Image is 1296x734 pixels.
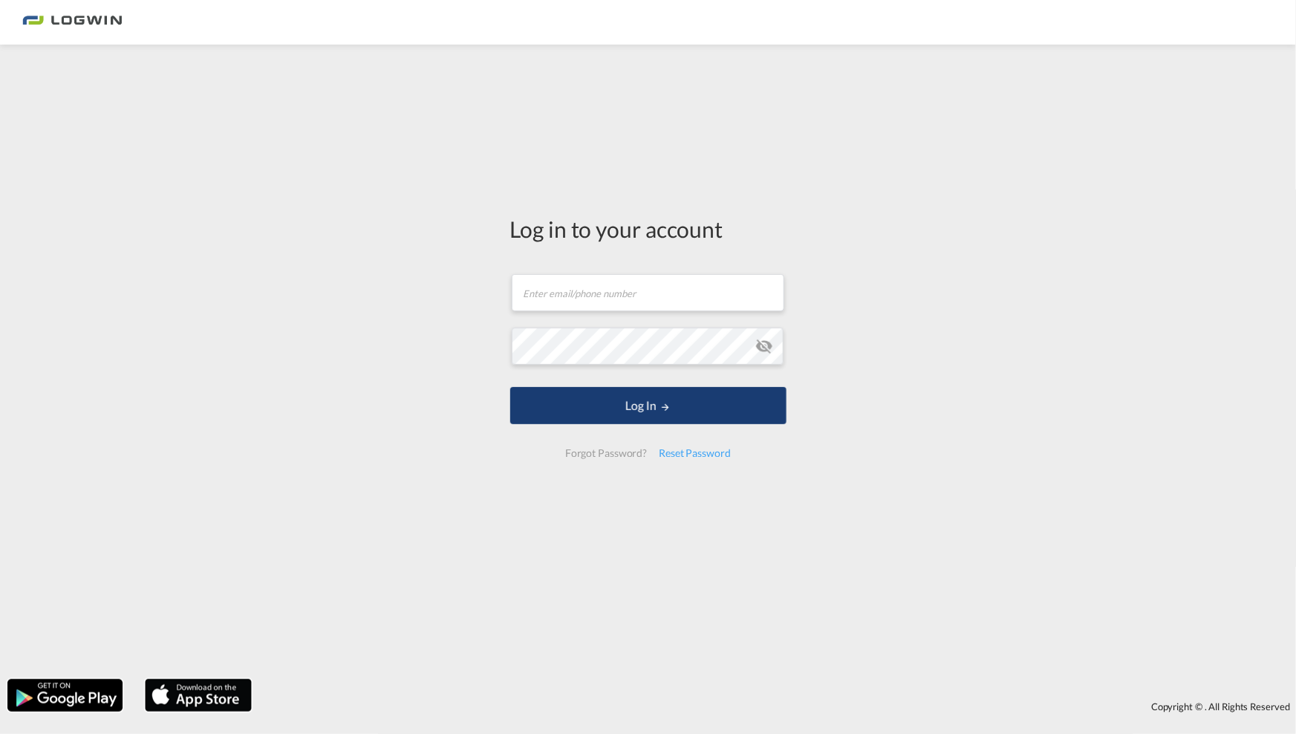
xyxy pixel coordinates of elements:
img: apple.png [143,678,253,713]
button: LOGIN [510,387,787,424]
div: Reset Password [653,440,737,467]
div: Forgot Password? [559,440,653,467]
md-icon: icon-eye-off [755,337,773,355]
input: Enter email/phone number [512,274,784,311]
div: Log in to your account [510,213,787,244]
img: bc73a0e0d8c111efacd525e4c8ad7d32.png [22,6,123,39]
img: google.png [6,678,124,713]
div: Copyright © . All Rights Reserved [259,694,1296,719]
